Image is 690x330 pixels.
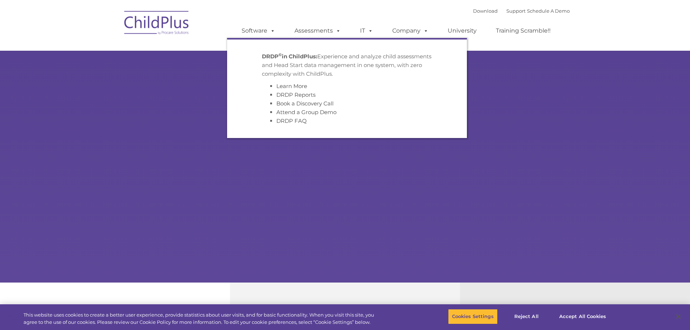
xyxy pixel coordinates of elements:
a: Training Scramble!! [489,24,558,38]
button: Close [670,309,686,325]
a: Learn More [276,83,307,89]
a: Company [385,24,436,38]
div: This website uses cookies to create a better user experience, provide statistics about user visit... [24,312,380,326]
a: Schedule A Demo [527,8,570,14]
a: Book a Discovery Call [276,100,334,107]
span: Phone number [101,78,131,83]
sup: © [279,52,282,57]
a: Software [234,24,283,38]
a: Assessments [287,24,348,38]
a: IT [353,24,380,38]
a: University [440,24,484,38]
img: ChildPlus by Procare Solutions [121,6,193,42]
button: Cookies Settings [448,309,498,324]
a: Attend a Group Demo [276,109,336,116]
span: Last name [101,48,123,53]
font: | [473,8,570,14]
a: DRDP Reports [276,91,315,98]
button: Accept All Cookies [555,309,610,324]
a: DRDP FAQ [276,117,307,124]
a: Support [506,8,526,14]
button: Reject All [504,309,549,324]
a: Download [473,8,498,14]
strong: DRDP in ChildPlus: [262,53,317,60]
p: Experience and analyze child assessments and Head Start data management in one system, with zero ... [262,52,432,78]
